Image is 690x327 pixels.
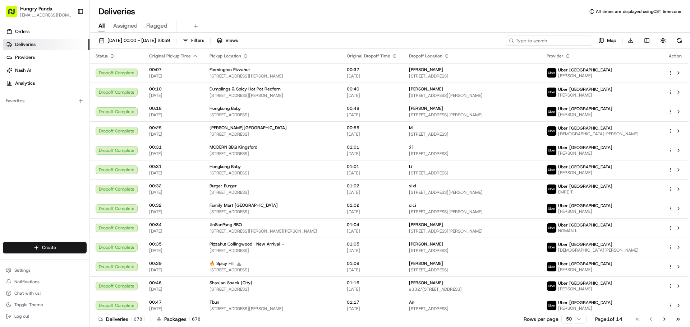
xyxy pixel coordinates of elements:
img: uber-new-logo.jpeg [547,68,556,78]
img: uber-new-logo.jpeg [547,184,556,194]
span: Log out [14,313,29,319]
span: NOMAN I. [558,228,612,234]
span: [STREET_ADDRESS] [409,306,535,312]
span: [STREET_ADDRESS] [210,248,335,253]
button: Create [3,242,87,253]
span: Map [607,37,616,44]
span: [DATE] [347,306,397,312]
span: [DATE] [149,131,198,137]
a: Analytics [3,78,89,89]
span: [STREET_ADDRESS] [210,151,335,157]
span: [STREET_ADDRESS] [409,73,535,79]
span: [DATE] [149,267,198,273]
span: 00:35 [149,241,198,247]
span: [STREET_ADDRESS] [409,151,535,157]
span: [DATE] [149,228,198,234]
span: 00:46 [149,280,198,286]
span: [STREET_ADDRESS][PERSON_NAME] [409,190,535,195]
span: 01:04 [347,222,397,228]
img: uber-new-logo.jpeg [547,165,556,174]
span: Uber [GEOGRAPHIC_DATA] [558,106,612,112]
span: e332/[STREET_ADDRESS] [409,286,535,292]
div: Action [668,53,683,59]
span: Flagged [146,22,167,30]
span: Orders [15,28,29,35]
div: Favorites [3,95,87,107]
span: [DATE] [149,73,198,79]
img: uber-new-logo.jpeg [547,126,556,136]
span: Shaxian Snack (City) [210,280,252,286]
span: [STREET_ADDRESS] [210,131,335,137]
span: EMRE T. [558,189,612,195]
span: [PERSON_NAME] [558,150,612,156]
img: uber-new-logo.jpeg [547,146,556,155]
span: 00:40 [347,86,397,92]
span: [DATE] [149,151,198,157]
span: [PERSON_NAME] [558,209,612,214]
span: [DATE] [347,286,397,292]
span: [DATE] [347,267,397,273]
span: [DATE] [347,209,397,215]
span: [DATE] [149,248,198,253]
span: Hongkong Baby [210,164,241,169]
span: Tbun [210,299,219,305]
span: 01:02 [347,202,397,208]
span: [DATE] [347,112,397,118]
button: Refresh [674,36,684,46]
span: Original Dropoff Time [347,53,390,59]
span: [DATE] [347,170,397,176]
span: [DATE] [347,190,397,195]
span: 🔥 Spicy Hill ⛰️ [210,261,241,266]
span: [STREET_ADDRESS][PERSON_NAME] [409,228,535,234]
span: Uber [GEOGRAPHIC_DATA] [558,300,612,305]
span: 00:55 [347,125,397,131]
span: [PERSON_NAME] [409,67,443,73]
span: [STREET_ADDRESS][PERSON_NAME] [409,209,535,215]
a: Orders [3,26,89,37]
div: Deliveries [98,316,145,323]
div: 678 [131,316,145,322]
span: [PERSON_NAME] [558,73,612,79]
span: [STREET_ADDRESS] [210,267,335,273]
span: [DATE] [149,112,198,118]
span: [PERSON_NAME] [409,222,443,228]
span: Status [96,53,108,59]
img: uber-new-logo.jpeg [547,262,556,271]
span: [STREET_ADDRESS] [409,131,535,137]
button: Hungry Panda [20,5,52,12]
span: 01:17 [347,299,397,305]
span: Analytics [15,80,35,87]
span: [STREET_ADDRESS][PERSON_NAME] [409,112,535,118]
span: [DEMOGRAPHIC_DATA][PERSON_NAME] [558,247,639,253]
span: Uber [GEOGRAPHIC_DATA] [558,125,612,131]
span: cici [409,202,416,208]
span: [DATE] [347,73,397,79]
span: [DATE] 00:00 - [DATE] 23:59 [107,37,170,44]
span: [PERSON_NAME] [558,170,612,176]
span: Provider [547,53,563,59]
span: 00:48 [347,106,397,111]
img: uber-new-logo.jpeg [547,107,556,116]
span: [STREET_ADDRESS] [409,170,535,176]
span: [STREET_ADDRESS] [210,190,335,195]
span: [STREET_ADDRESS] [210,209,335,215]
a: Powered byPylon [51,39,87,45]
button: Notifications [3,277,87,287]
span: [DATE] [347,93,397,98]
span: JinSanPang BBQ [210,222,242,228]
button: Filters [179,36,207,46]
img: uber-new-logo.jpeg [547,204,556,213]
span: Views [225,37,238,44]
span: Toggle Theme [14,302,43,308]
span: Uber [GEOGRAPHIC_DATA] [558,280,612,286]
span: Uber [GEOGRAPHIC_DATA] [558,183,612,189]
span: [DATE] [149,170,198,176]
span: [PERSON_NAME] [409,280,443,286]
span: Uber [GEOGRAPHIC_DATA] [558,67,612,73]
span: Uber [GEOGRAPHIC_DATA] [558,222,612,228]
span: 01:01 [347,144,397,150]
a: Providers [3,52,89,63]
span: [DATE] [149,286,198,292]
span: [EMAIL_ADDRESS][DOMAIN_NAME] [20,12,72,18]
span: [PERSON_NAME] [558,112,612,117]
